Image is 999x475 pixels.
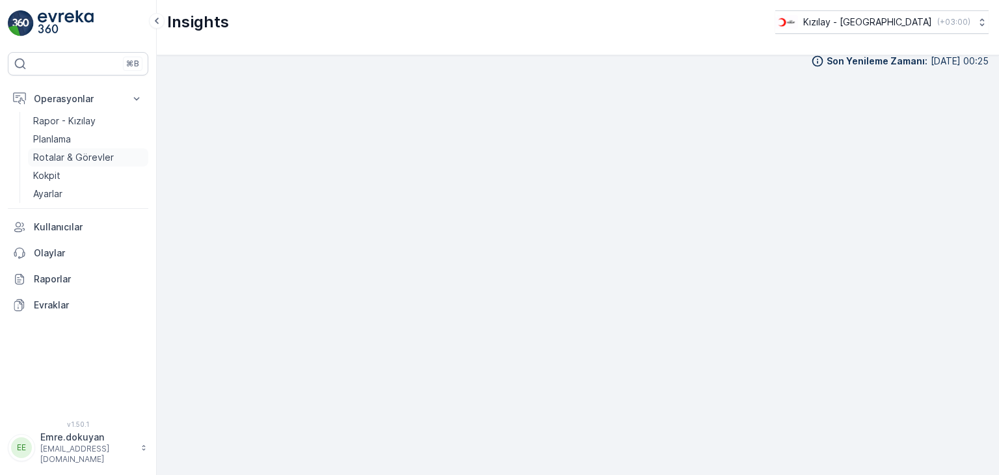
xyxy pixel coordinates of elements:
p: Kızılay - [GEOGRAPHIC_DATA] [803,16,932,29]
a: Evraklar [8,292,148,318]
img: logo_light-DOdMpM7g.png [38,10,94,36]
p: Planlama [33,133,71,146]
p: ( +03:00 ) [937,17,970,27]
p: Operasyonlar [34,92,122,105]
img: k%C4%B1z%C4%B1lay_D5CCths_t1JZB0k.png [775,15,798,29]
button: Operasyonlar [8,86,148,112]
a: Planlama [28,130,148,148]
p: Emre.dokuyan [40,431,134,444]
p: Son Yenileme Zamanı : [827,55,927,68]
p: Kokpit [33,169,60,182]
p: Rapor - Kızılay [33,115,96,128]
a: Raporlar [8,266,148,292]
p: Insights [167,12,229,33]
img: logo [8,10,34,36]
p: [DATE] 00:25 [931,55,989,68]
div: EE [11,437,32,458]
button: Kızılay - [GEOGRAPHIC_DATA](+03:00) [775,10,989,34]
p: Kullanıcılar [34,221,143,234]
p: ⌘B [126,59,139,69]
p: Olaylar [34,247,143,260]
p: Ayarlar [33,187,62,200]
a: Kullanıcılar [8,214,148,240]
button: EEEmre.dokuyan[EMAIL_ADDRESS][DOMAIN_NAME] [8,431,148,465]
p: Raporlar [34,273,143,286]
span: v 1.50.1 [8,420,148,428]
p: Evraklar [34,299,143,312]
a: Kokpit [28,167,148,185]
p: [EMAIL_ADDRESS][DOMAIN_NAME] [40,444,134,465]
a: Rotalar & Görevler [28,148,148,167]
a: Rapor - Kızılay [28,112,148,130]
a: Olaylar [8,240,148,266]
a: Ayarlar [28,185,148,203]
p: Rotalar & Görevler [33,151,114,164]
